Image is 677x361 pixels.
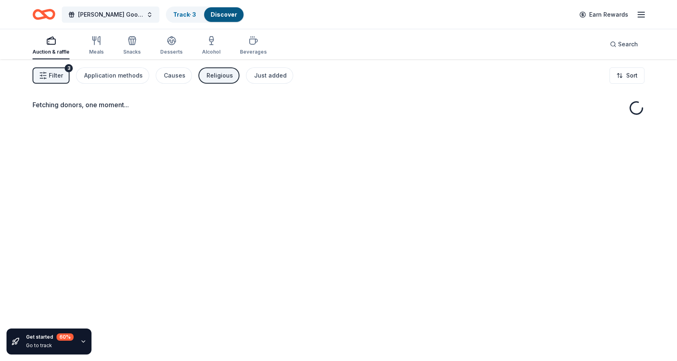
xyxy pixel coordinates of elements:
[198,67,239,84] button: Religious
[164,71,185,80] div: Causes
[202,32,220,59] button: Alcohol
[202,49,220,55] div: Alcohol
[211,11,237,18] a: Discover
[240,32,267,59] button: Beverages
[57,333,74,341] div: 60 %
[76,67,149,84] button: Application methods
[254,71,287,80] div: Just added
[603,36,644,52] button: Search
[156,67,192,84] button: Causes
[33,32,70,59] button: Auction & raffle
[123,49,141,55] div: Snacks
[78,10,143,19] span: [PERSON_NAME] Goods & Services Auction
[84,71,143,80] div: Application methods
[618,39,638,49] span: Search
[240,49,267,55] div: Beverages
[89,32,104,59] button: Meals
[26,342,74,349] div: Go to track
[160,32,183,59] button: Desserts
[26,333,74,341] div: Get started
[65,64,73,72] div: 3
[33,100,644,110] div: Fetching donors, one moment...
[123,32,141,59] button: Snacks
[33,67,70,84] button: Filter3
[33,5,55,24] a: Home
[626,71,638,80] span: Sort
[62,6,159,23] button: [PERSON_NAME] Goods & Services Auction
[610,67,644,84] button: Sort
[207,71,233,80] div: Religious
[33,49,70,55] div: Auction & raffle
[166,6,244,23] button: Track· 3Discover
[89,49,104,55] div: Meals
[246,67,293,84] button: Just added
[49,71,63,80] span: Filter
[160,49,183,55] div: Desserts
[173,11,196,18] a: Track· 3
[575,7,633,22] a: Earn Rewards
